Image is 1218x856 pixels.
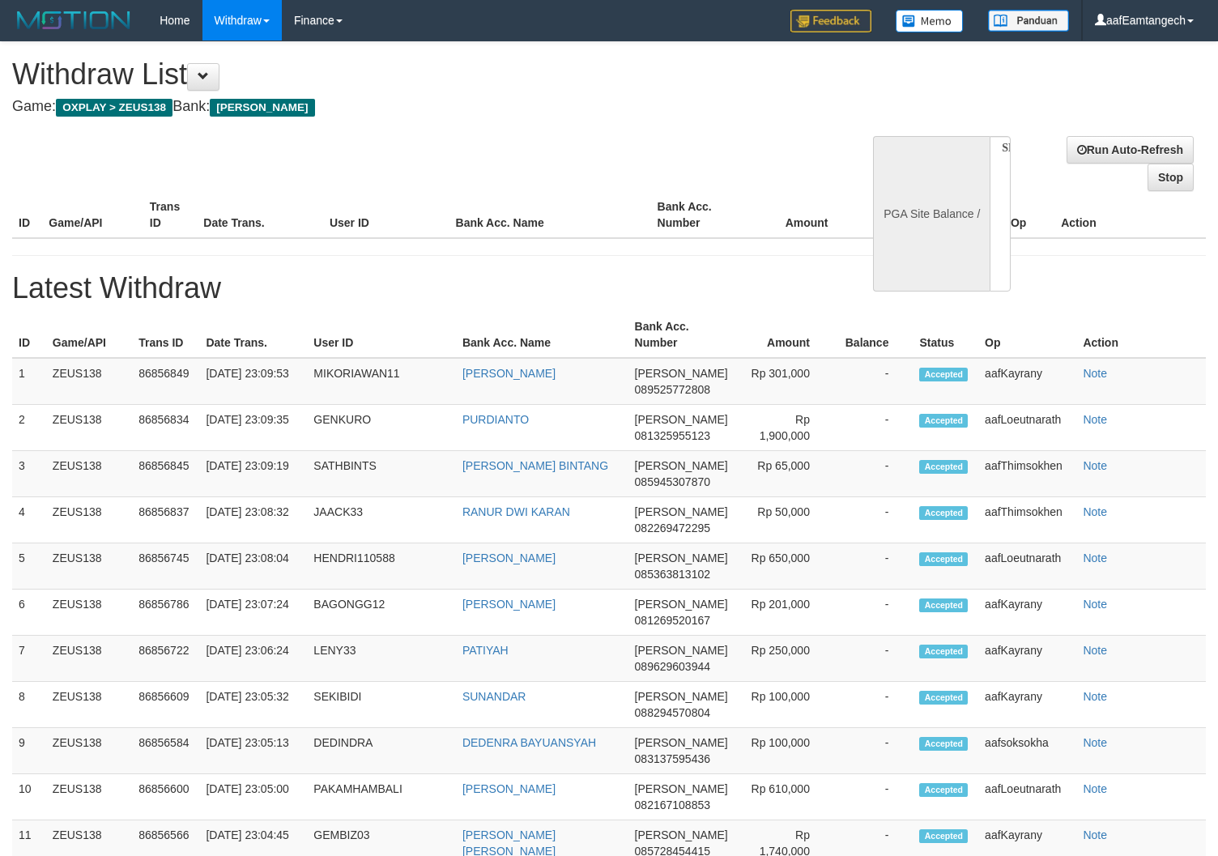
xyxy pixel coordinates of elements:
[12,58,796,91] h1: Withdraw List
[741,405,834,451] td: Rp 1,900,000
[834,312,913,358] th: Balance
[12,358,46,405] td: 1
[834,451,913,497] td: -
[741,497,834,543] td: Rp 50,000
[46,543,132,590] td: ZEUS138
[741,312,834,358] th: Amount
[919,691,968,705] span: Accepted
[132,728,199,774] td: 86856584
[449,192,651,238] th: Bank Acc. Name
[741,358,834,405] td: Rp 301,000
[132,451,199,497] td: 86856845
[741,543,834,590] td: Rp 650,000
[1004,192,1054,238] th: Op
[834,358,913,405] td: -
[790,10,871,32] img: Feedback.jpg
[635,459,728,472] span: [PERSON_NAME]
[132,543,199,590] td: 86856745
[978,543,1076,590] td: aafLoeutnarath
[834,590,913,636] td: -
[1083,644,1107,657] a: Note
[132,682,199,728] td: 86856609
[46,451,132,497] td: ZEUS138
[834,543,913,590] td: -
[199,497,307,543] td: [DATE] 23:08:32
[1083,598,1107,611] a: Note
[462,782,556,795] a: [PERSON_NAME]
[635,505,728,518] span: [PERSON_NAME]
[307,682,456,728] td: SEKIBIDI
[1083,736,1107,749] a: Note
[12,728,46,774] td: 9
[919,598,968,612] span: Accepted
[307,636,456,682] td: LENY33
[635,736,728,749] span: [PERSON_NAME]
[635,552,728,564] span: [PERSON_NAME]
[978,590,1076,636] td: aafKayrany
[462,552,556,564] a: [PERSON_NAME]
[741,682,834,728] td: Rp 100,000
[199,636,307,682] td: [DATE] 23:06:24
[853,192,945,238] th: Balance
[132,774,199,820] td: 86856600
[651,192,752,238] th: Bank Acc. Number
[919,460,968,474] span: Accepted
[12,497,46,543] td: 4
[635,568,710,581] span: 085363813102
[132,590,199,636] td: 86856786
[978,312,1076,358] th: Op
[12,590,46,636] td: 6
[1083,413,1107,426] a: Note
[132,497,199,543] td: 86856837
[199,728,307,774] td: [DATE] 23:05:13
[323,192,449,238] th: User ID
[46,728,132,774] td: ZEUS138
[199,405,307,451] td: [DATE] 23:09:35
[635,690,728,703] span: [PERSON_NAME]
[635,522,710,534] span: 082269472295
[1083,367,1107,380] a: Note
[978,728,1076,774] td: aafsoksokha
[919,737,968,751] span: Accepted
[12,405,46,451] td: 2
[834,497,913,543] td: -
[462,598,556,611] a: [PERSON_NAME]
[132,312,199,358] th: Trans ID
[741,590,834,636] td: Rp 201,000
[462,736,596,749] a: DEDENRA BAYUANSYAH
[462,690,526,703] a: SUNANDAR
[741,451,834,497] td: Rp 65,000
[199,358,307,405] td: [DATE] 23:09:53
[741,636,834,682] td: Rp 250,000
[919,552,968,566] span: Accepted
[635,413,728,426] span: [PERSON_NAME]
[988,10,1069,32] img: panduan.png
[462,367,556,380] a: [PERSON_NAME]
[210,99,314,117] span: [PERSON_NAME]
[56,99,172,117] span: OXPLAY > ZEUS138
[199,312,307,358] th: Date Trans.
[635,644,728,657] span: [PERSON_NAME]
[307,358,456,405] td: MIKORIAWAN11
[462,459,608,472] a: [PERSON_NAME] BINTANG
[12,192,42,238] th: ID
[462,413,529,426] a: PURDIANTO
[978,774,1076,820] td: aafLoeutnarath
[12,312,46,358] th: ID
[12,99,796,115] h4: Game: Bank:
[199,451,307,497] td: [DATE] 23:09:19
[1083,828,1107,841] a: Note
[919,506,968,520] span: Accepted
[307,451,456,497] td: SATHBINTS
[635,429,710,442] span: 081325955123
[635,383,710,396] span: 089525772808
[1083,459,1107,472] a: Note
[978,682,1076,728] td: aafKayrany
[1083,552,1107,564] a: Note
[919,783,968,797] span: Accepted
[635,752,710,765] span: 083137595436
[919,414,968,428] span: Accepted
[12,8,135,32] img: MOTION_logo.png
[628,312,741,358] th: Bank Acc. Number
[46,682,132,728] td: ZEUS138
